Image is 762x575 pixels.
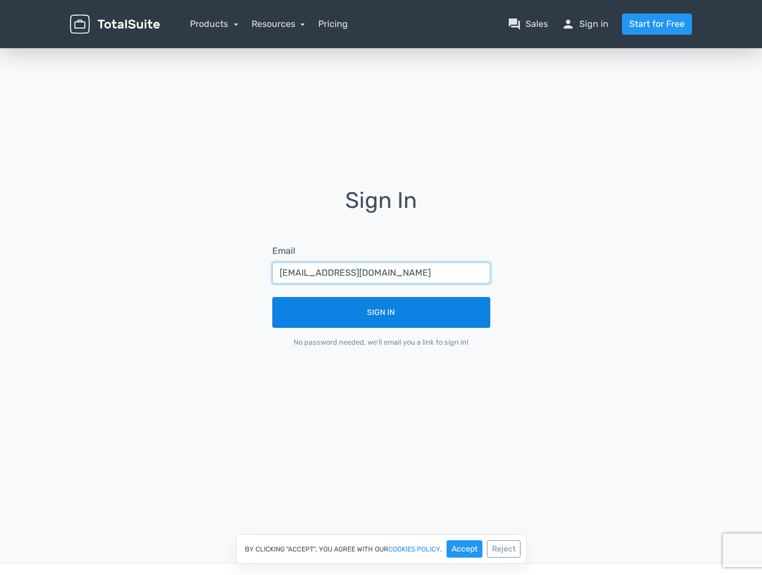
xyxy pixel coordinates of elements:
[252,18,305,29] a: Resources
[272,297,490,328] button: Sign In
[70,15,160,34] img: TotalSuite for WordPress
[447,540,482,558] button: Accept
[487,540,521,558] button: Reject
[508,17,548,31] a: question_answerSales
[272,337,490,347] div: No password needed, we'll email you a link to sign in!
[236,534,527,564] div: By clicking "Accept", you agree with our .
[272,244,295,258] label: Email
[318,17,348,31] a: Pricing
[257,188,506,229] h1: Sign In
[508,17,521,31] span: question_answer
[388,546,440,553] a: cookies policy
[561,17,575,31] span: person
[622,13,692,35] a: Start for Free
[561,17,608,31] a: personSign in
[190,18,238,29] a: Products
